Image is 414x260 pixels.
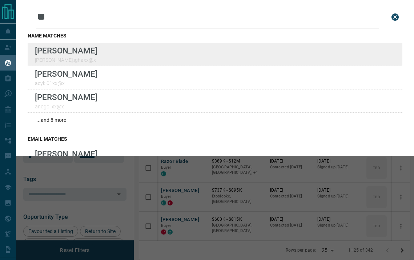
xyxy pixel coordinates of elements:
button: close search bar [388,10,402,24]
p: [PERSON_NAME].ighaxx@x [35,57,97,63]
h3: name matches [28,33,402,39]
p: anogollxx@x [35,104,97,109]
p: acyk.01xx@x [35,80,97,86]
div: ...and 8 more [28,113,402,127]
p: [PERSON_NAME] [35,149,97,159]
h3: email matches [28,136,402,142]
p: [PERSON_NAME] [35,92,97,102]
p: [PERSON_NAME] [35,69,97,79]
p: [PERSON_NAME] [35,46,97,55]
